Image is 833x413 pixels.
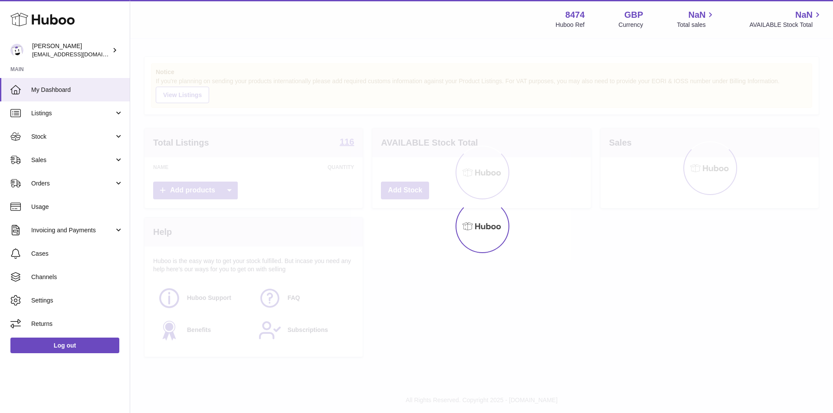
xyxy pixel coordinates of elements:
[688,9,705,21] span: NaN
[32,51,128,58] span: [EMAIL_ADDRESS][DOMAIN_NAME]
[677,21,715,29] span: Total sales
[749,21,823,29] span: AVAILABLE Stock Total
[31,273,123,281] span: Channels
[31,320,123,328] span: Returns
[619,21,643,29] div: Currency
[31,203,123,211] span: Usage
[31,109,114,117] span: Listings
[795,9,813,21] span: NaN
[10,338,119,353] a: Log out
[32,42,110,59] div: [PERSON_NAME]
[10,44,23,57] img: orders@neshealth.com
[31,226,114,234] span: Invoicing and Payments
[31,250,123,258] span: Cases
[31,296,123,305] span: Settings
[565,9,585,21] strong: 8474
[31,86,123,94] span: My Dashboard
[749,9,823,29] a: NaN AVAILABLE Stock Total
[31,133,114,141] span: Stock
[31,156,114,164] span: Sales
[677,9,715,29] a: NaN Total sales
[624,9,643,21] strong: GBP
[31,179,114,188] span: Orders
[556,21,585,29] div: Huboo Ref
